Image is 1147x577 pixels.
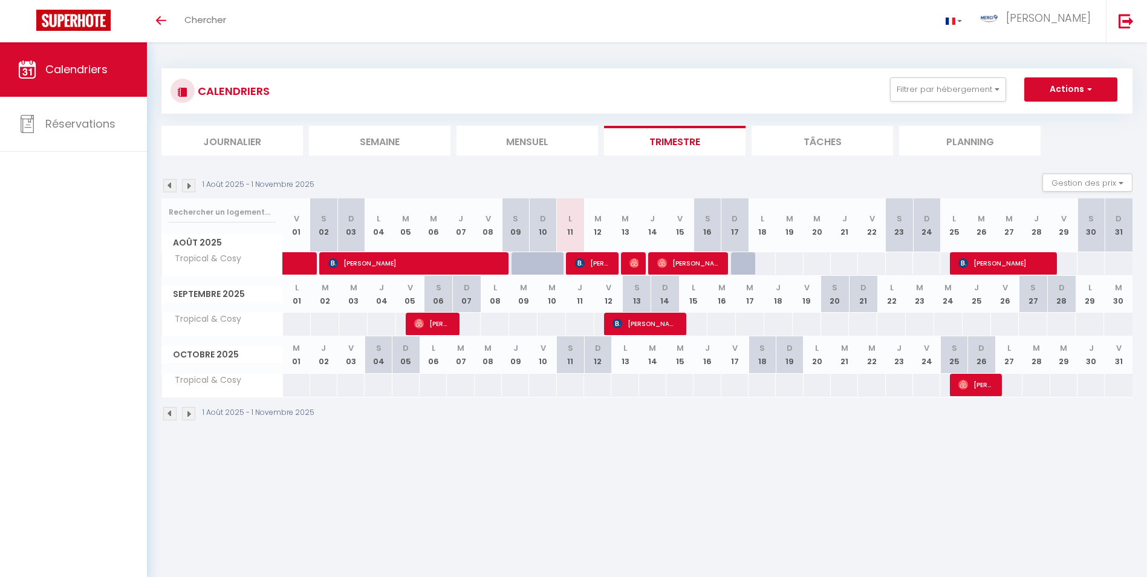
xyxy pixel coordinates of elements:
span: [PERSON_NAME] [414,312,450,335]
th: 21 [831,336,858,373]
abbr: M [786,213,793,224]
th: 19 [793,276,821,313]
abbr: S [513,213,518,224]
abbr: J [1034,213,1039,224]
th: 01 [283,276,311,313]
abbr: M [813,213,820,224]
span: [PERSON_NAME] [629,252,638,275]
th: 10 [529,198,556,252]
abbr: M [548,282,556,293]
th: 29 [1076,276,1104,313]
th: 31 [1105,336,1132,373]
th: 02 [310,336,337,373]
span: Réservations [45,116,115,131]
abbr: L [623,342,627,354]
abbr: V [486,213,491,224]
abbr: D [595,342,601,354]
abbr: M [430,213,437,224]
th: 25 [940,336,967,373]
span: Août 2025 [162,234,282,252]
th: 30 [1077,198,1105,252]
abbr: J [776,282,781,293]
abbr: V [1116,342,1122,354]
th: 02 [310,198,337,252]
abbr: M [594,213,602,224]
abbr: V [804,282,810,293]
span: [PERSON_NAME] [328,252,501,275]
th: 10 [529,336,556,373]
th: 23 [886,336,913,373]
th: 28 [1022,198,1050,252]
abbr: M [1115,282,1122,293]
abbr: M [978,213,985,224]
abbr: L [1007,342,1011,354]
iframe: LiveChat chat widget [1096,526,1147,577]
th: 05 [396,276,424,313]
th: 01 [283,198,310,252]
th: 07 [447,198,474,252]
span: Tropical & Cosy [164,374,244,387]
th: 09 [502,198,529,252]
abbr: V [869,213,875,224]
abbr: S [376,342,382,354]
span: Calendriers [45,62,108,77]
li: Planning [899,126,1041,155]
abbr: D [860,282,866,293]
abbr: V [1002,282,1008,293]
abbr: M [484,342,492,354]
th: 26 [968,336,995,373]
li: Tâches [752,126,893,155]
span: [PERSON_NAME] [657,252,721,275]
abbr: M [1060,342,1067,354]
abbr: M [520,282,527,293]
span: Octobre 2025 [162,346,282,363]
abbr: D [1059,282,1065,293]
abbr: M [350,282,357,293]
abbr: V [732,342,738,354]
th: 03 [339,276,368,313]
th: 16 [694,336,721,373]
th: 04 [368,276,396,313]
abbr: D [924,213,930,224]
th: 07 [453,276,481,313]
th: 11 [566,276,594,313]
th: 03 [337,198,365,252]
th: 18 [749,336,776,373]
abbr: M [746,282,753,293]
th: 05 [392,198,420,252]
abbr: V [606,282,611,293]
abbr: M [402,213,409,224]
th: 26 [991,276,1019,313]
button: Filtrer par hébergement [890,77,1006,102]
abbr: D [348,213,354,224]
th: 12 [584,336,611,373]
abbr: S [759,342,765,354]
span: Tropical & Cosy [164,313,244,326]
button: Gestion des prix [1042,174,1132,192]
abbr: D [978,342,984,354]
abbr: D [787,342,793,354]
span: [PERSON_NAME] [958,252,1049,275]
th: 14 [651,276,679,313]
th: 08 [475,336,502,373]
th: 27 [995,336,1022,373]
abbr: M [322,282,329,293]
th: 15 [666,336,694,373]
th: 14 [639,336,666,373]
abbr: S [634,282,640,293]
span: [PERSON_NAME] [1006,10,1091,25]
th: 05 [392,336,420,373]
th: 17 [736,276,764,313]
abbr: M [916,282,923,293]
th: 22 [858,198,885,252]
th: 14 [639,198,666,252]
abbr: M [841,342,848,354]
th: 16 [694,198,721,252]
span: Tropical & Cosy [164,252,244,266]
p: 1 Août 2025 - 1 Novembre 2025 [203,179,314,191]
th: 25 [963,276,991,313]
abbr: M [649,342,656,354]
th: 04 [365,336,392,373]
abbr: M [622,213,629,224]
abbr: S [321,213,327,224]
